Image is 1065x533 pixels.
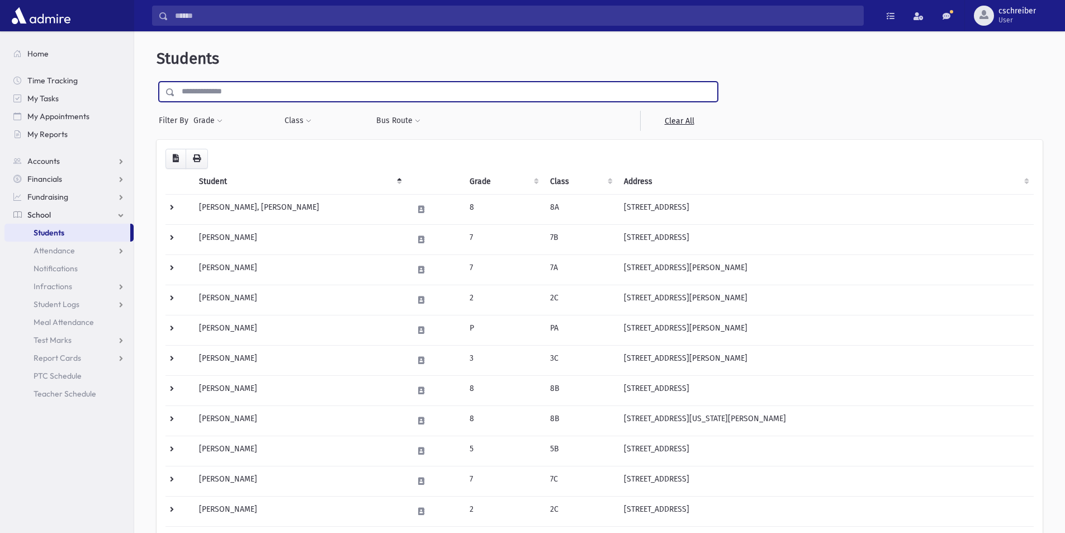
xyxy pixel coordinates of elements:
[463,194,543,224] td: 8
[27,174,62,184] span: Financials
[4,45,134,63] a: Home
[34,389,96,399] span: Teacher Schedule
[617,345,1034,375] td: [STREET_ADDRESS][PERSON_NAME]
[192,315,406,345] td: [PERSON_NAME]
[4,170,134,188] a: Financials
[617,405,1034,436] td: [STREET_ADDRESS][US_STATE][PERSON_NAME]
[4,125,134,143] a: My Reports
[27,111,89,121] span: My Appointments
[543,285,617,315] td: 2C
[4,188,134,206] a: Fundraising
[27,129,68,139] span: My Reports
[27,76,78,86] span: Time Tracking
[463,466,543,496] td: 7
[617,285,1034,315] td: [STREET_ADDRESS][PERSON_NAME]
[617,254,1034,285] td: [STREET_ADDRESS][PERSON_NAME]
[34,299,79,309] span: Student Logs
[463,224,543,254] td: 7
[543,436,617,466] td: 5B
[34,317,94,327] span: Meal Attendance
[192,285,406,315] td: [PERSON_NAME]
[4,277,134,295] a: Infractions
[192,345,406,375] td: [PERSON_NAME]
[4,107,134,125] a: My Appointments
[543,405,617,436] td: 8B
[192,375,406,405] td: [PERSON_NAME]
[617,375,1034,405] td: [STREET_ADDRESS]
[34,353,81,363] span: Report Cards
[4,295,134,313] a: Student Logs
[4,224,130,242] a: Students
[34,281,72,291] span: Infractions
[543,375,617,405] td: 8B
[463,285,543,315] td: 2
[617,466,1034,496] td: [STREET_ADDRESS]
[617,496,1034,526] td: [STREET_ADDRESS]
[463,345,543,375] td: 3
[34,246,75,256] span: Attendance
[543,315,617,345] td: PA
[27,210,51,220] span: School
[192,224,406,254] td: [PERSON_NAME]
[27,156,60,166] span: Accounts
[4,242,134,260] a: Attendance
[463,169,543,195] th: Grade: activate to sort column ascending
[463,405,543,436] td: 8
[192,436,406,466] td: [PERSON_NAME]
[543,466,617,496] td: 7C
[640,111,718,131] a: Clear All
[543,254,617,285] td: 7A
[4,349,134,367] a: Report Cards
[998,16,1036,25] span: User
[543,224,617,254] td: 7B
[463,254,543,285] td: 7
[165,149,186,169] button: CSV
[34,228,64,238] span: Students
[4,89,134,107] a: My Tasks
[284,111,312,131] button: Class
[192,169,406,195] th: Student: activate to sort column descending
[617,436,1034,466] td: [STREET_ADDRESS]
[192,254,406,285] td: [PERSON_NAME]
[543,194,617,224] td: 8A
[617,169,1034,195] th: Address: activate to sort column ascending
[9,4,73,27] img: AdmirePro
[34,371,82,381] span: PTC Schedule
[4,152,134,170] a: Accounts
[543,345,617,375] td: 3C
[193,111,223,131] button: Grade
[376,111,421,131] button: Bus Route
[4,385,134,403] a: Teacher Schedule
[192,496,406,526] td: [PERSON_NAME]
[27,93,59,103] span: My Tasks
[617,224,1034,254] td: [STREET_ADDRESS]
[4,260,134,277] a: Notifications
[192,405,406,436] td: [PERSON_NAME]
[168,6,863,26] input: Search
[4,367,134,385] a: PTC Schedule
[34,263,78,273] span: Notifications
[617,315,1034,345] td: [STREET_ADDRESS][PERSON_NAME]
[186,149,208,169] button: Print
[159,115,193,126] span: Filter By
[463,375,543,405] td: 8
[4,313,134,331] a: Meal Attendance
[463,496,543,526] td: 2
[998,7,1036,16] span: cschreiber
[157,49,219,68] span: Students
[4,206,134,224] a: School
[543,169,617,195] th: Class: activate to sort column ascending
[34,335,72,345] span: Test Marks
[192,194,406,224] td: [PERSON_NAME], [PERSON_NAME]
[4,331,134,349] a: Test Marks
[463,315,543,345] td: P
[463,436,543,466] td: 5
[192,466,406,496] td: [PERSON_NAME]
[27,192,68,202] span: Fundraising
[27,49,49,59] span: Home
[617,194,1034,224] td: [STREET_ADDRESS]
[4,72,134,89] a: Time Tracking
[543,496,617,526] td: 2C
